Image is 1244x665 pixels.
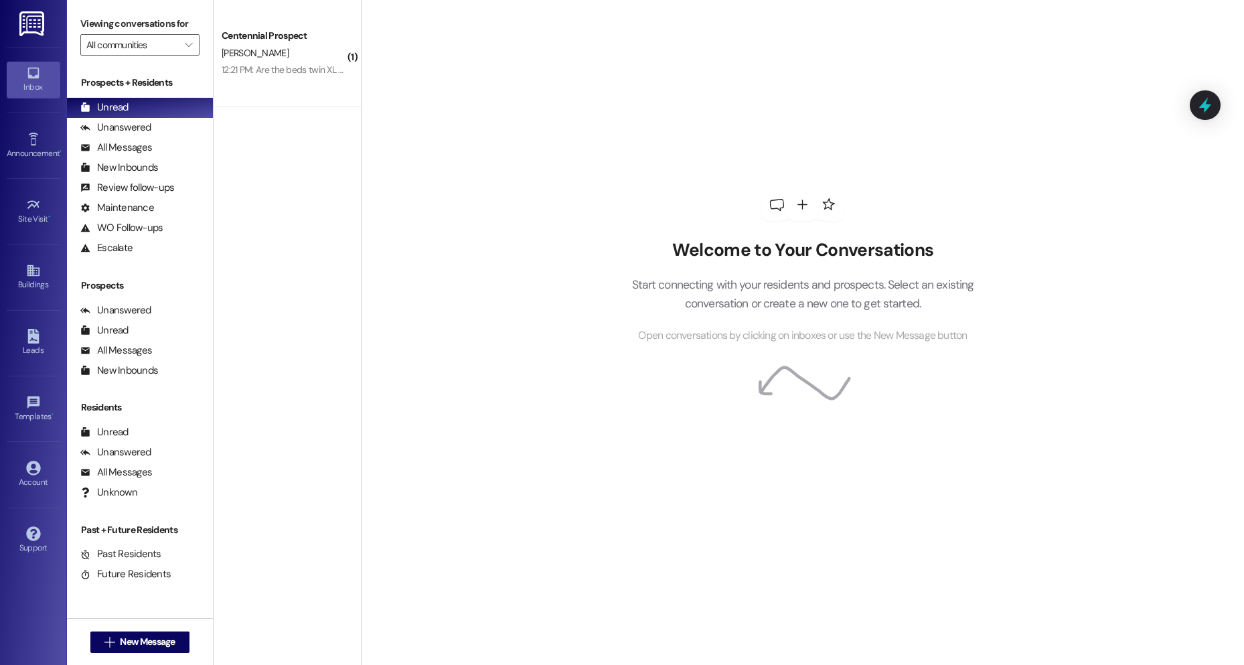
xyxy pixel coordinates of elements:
[104,637,114,648] i: 
[7,194,60,230] a: Site Visit •
[60,147,62,156] span: •
[80,201,154,215] div: Maintenance
[222,47,289,59] span: [PERSON_NAME]
[67,400,213,415] div: Residents
[7,62,60,98] a: Inbox
[80,547,161,561] div: Past Residents
[7,259,60,295] a: Buildings
[7,457,60,493] a: Account
[638,327,967,344] span: Open conversations by clicking on inboxes or use the New Message button
[80,344,152,358] div: All Messages
[86,34,178,56] input: All communities
[67,279,213,293] div: Prospects
[67,523,213,537] div: Past + Future Residents
[90,632,189,653] button: New Message
[80,364,158,378] div: New Inbounds
[7,522,60,559] a: Support
[7,391,60,427] a: Templates •
[611,240,994,261] h2: Welcome to Your Conversations
[52,410,54,419] span: •
[80,486,137,500] div: Unknown
[80,141,152,155] div: All Messages
[80,303,151,317] div: Unanswered
[80,161,158,175] div: New Inbounds
[80,221,163,235] div: WO Follow-ups
[80,100,129,115] div: Unread
[7,325,60,361] a: Leads
[80,567,171,581] div: Future Residents
[67,76,213,90] div: Prospects + Residents
[48,212,50,222] span: •
[19,11,47,36] img: ResiDesk Logo
[80,13,200,34] label: Viewing conversations for
[80,323,129,338] div: Unread
[185,40,192,50] i: 
[80,121,151,135] div: Unanswered
[80,425,129,439] div: Unread
[80,241,133,255] div: Escalate
[80,465,152,479] div: All Messages
[222,64,357,76] div: 12:21 PM: Are the beds twin XL size?
[120,635,175,649] span: New Message
[80,445,151,459] div: Unanswered
[611,275,994,313] p: Start connecting with your residents and prospects. Select an existing conversation or create a n...
[80,181,174,195] div: Review follow-ups
[222,29,345,43] div: Centennial Prospect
